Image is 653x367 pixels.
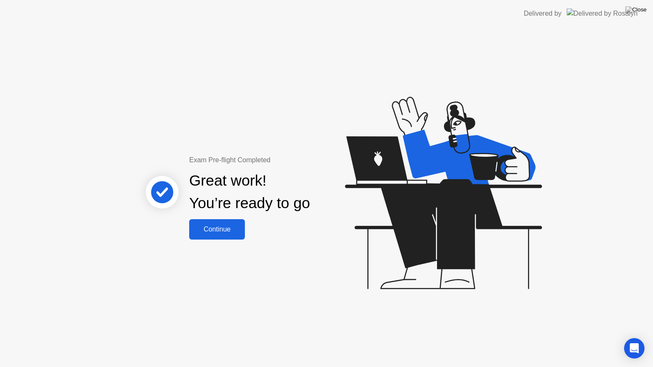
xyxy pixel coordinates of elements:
[624,338,644,359] div: Open Intercom Messenger
[524,8,562,19] div: Delivered by
[189,169,310,215] div: Great work! You’re ready to go
[625,6,647,13] img: Close
[192,226,242,233] div: Continue
[189,155,365,165] div: Exam Pre-flight Completed
[189,219,245,240] button: Continue
[567,8,638,18] img: Delivered by Rosalyn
